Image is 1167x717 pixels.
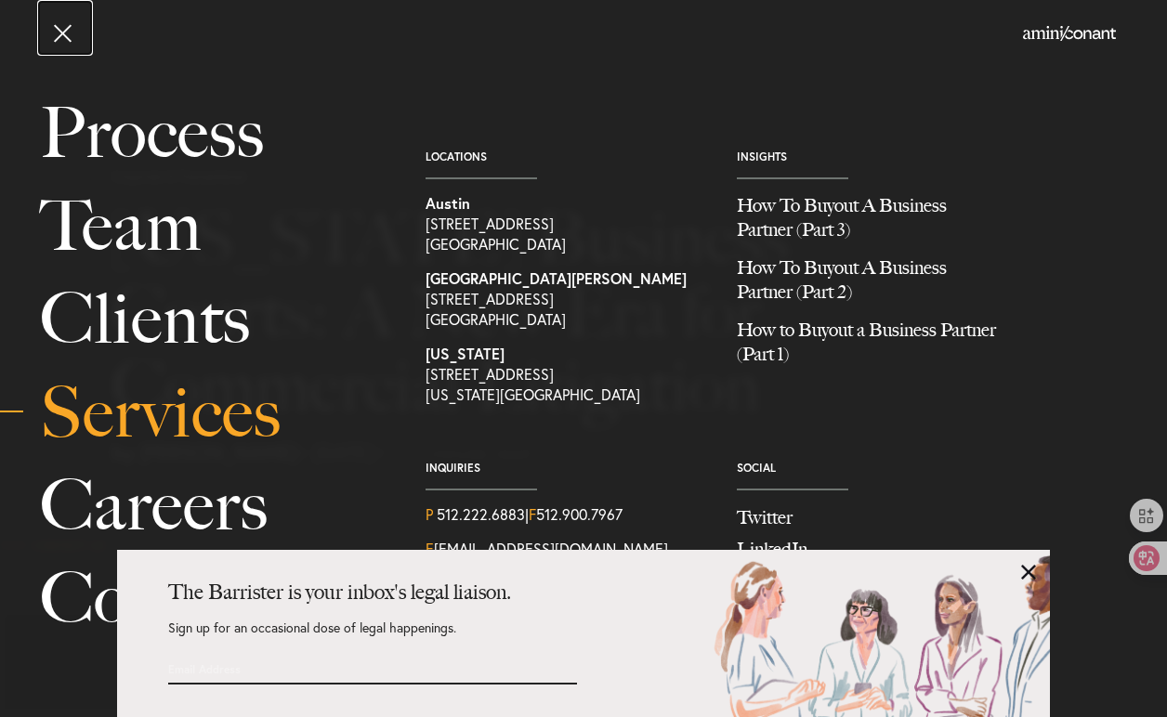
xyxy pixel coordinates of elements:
[168,653,475,684] input: Email Address
[426,504,433,525] span: P
[737,318,1020,380] a: How to Buyout a Business Partner (Part 1)
[737,255,1020,318] a: How To Buyout A Business Partner (Part 2)
[426,504,709,525] div: | 512.900.7967
[426,344,709,405] a: View on map
[426,193,470,213] strong: Austin
[426,539,434,559] span: E
[40,366,384,459] a: Services
[168,580,511,605] strong: The Barrister is your inbox's legal liaison.
[168,621,577,653] p: Sign up for an occasional dose of legal happenings.
[40,272,384,365] a: Clients
[1023,26,1116,41] img: Amini & Conant
[40,552,384,645] a: Contact
[426,150,487,163] a: Locations
[737,193,1020,255] a: How To Buyout A Business Partner (Part 3)
[737,504,1020,531] a: Follow us on Twitter
[426,539,668,559] a: Email Us
[437,504,525,525] a: Call us at 5122226883
[426,268,687,288] strong: [GEOGRAPHIC_DATA][PERSON_NAME]
[737,150,787,163] a: Insights
[426,268,709,330] a: View on map
[40,179,384,272] a: Team
[1023,27,1116,42] a: Home
[426,462,709,475] span: Inquiries
[426,344,505,363] strong: [US_STATE]
[737,536,1020,563] a: Join us on LinkedIn
[737,462,1020,475] span: Social
[426,193,709,254] a: View on map
[40,86,384,179] a: Process
[40,459,384,552] a: Careers
[529,504,536,525] span: F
